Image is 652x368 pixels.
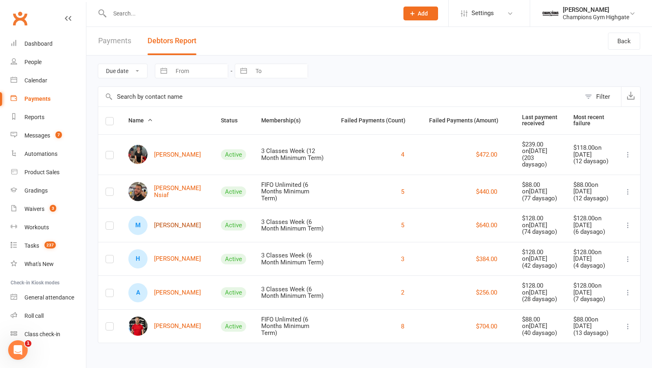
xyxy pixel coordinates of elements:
div: FIFO Unlimited (6 Months Minimum Term) [261,316,326,337]
div: ( 12 days ago) [573,195,608,202]
span: Settings [471,4,494,22]
div: Active [221,186,246,197]
div: Dashboard [24,40,53,47]
a: People [11,53,86,71]
div: $118.00 on [DATE] [573,144,608,158]
div: $88.00 on [DATE] [522,316,558,330]
div: Calendar [24,77,47,84]
div: A [128,283,148,302]
div: Active [221,321,246,332]
div: [PERSON_NAME] [563,6,629,13]
button: $384.00 [476,254,497,264]
a: Automations [11,145,86,163]
div: 3 Classes Week (6 Month Minimum Term) [261,286,326,299]
div: $128.00 on [DATE] [573,249,608,262]
iframe: Intercom live chat [8,340,28,360]
a: Roll call [11,307,86,325]
button: 3 [401,254,404,264]
div: Automations [24,151,57,157]
div: $239.00 on [DATE] [522,141,558,155]
div: People [24,59,42,65]
div: $88.00 on [DATE] [522,182,558,195]
span: 7 [55,131,62,138]
th: Most recent failure [566,107,616,134]
div: ( 203 days ago) [522,155,558,168]
div: Payments [24,95,51,102]
div: $88.00 on [DATE] [573,182,608,195]
a: Payments [98,27,131,55]
div: $128.00 on [DATE] [522,282,558,296]
a: Clubworx [10,8,30,29]
a: Payments [11,90,86,108]
div: What's New [24,261,54,267]
div: Active [221,220,246,231]
div: Class check-in [24,331,60,337]
div: Gradings [24,187,48,194]
div: Active [221,149,246,160]
input: Search... [107,8,393,19]
button: 5 [401,220,404,230]
a: Waivers 3 [11,200,86,218]
div: ( 40 days ago) [522,330,558,337]
div: Active [221,254,246,264]
div: ( 42 days ago) [522,262,558,269]
a: M[PERSON_NAME] [128,216,201,235]
div: ( 12 days ago) [573,158,608,165]
div: 3 Classes Week (12 Month Minimum Term) [261,148,326,161]
div: ( 28 days ago) [522,296,558,303]
input: To [251,64,308,78]
div: Roll call [24,313,44,319]
div: Champions Gym Highgate [563,13,629,21]
div: Tasks [24,242,39,249]
th: Membership(s) [254,107,334,134]
div: Messages [24,132,50,139]
button: 2 [401,288,404,297]
div: Active [221,287,246,298]
button: 5 [401,187,404,197]
a: A[PERSON_NAME] [128,283,201,302]
button: $640.00 [476,220,497,230]
div: ( 4 days ago) [573,262,608,269]
a: Messages 7 [11,126,86,145]
span: 237 [44,242,56,248]
div: ( 74 days ago) [522,228,558,235]
a: Gradings [11,182,86,200]
div: 3 Classes Week (6 Month Minimum Term) [261,219,326,232]
a: Dashboard [11,35,86,53]
a: [PERSON_NAME] [128,145,201,164]
span: 3 [50,205,56,212]
a: H[PERSON_NAME] [128,249,201,268]
button: Filter [581,87,621,106]
div: $88.00 on [DATE] [573,316,608,330]
button: $472.00 [476,150,497,160]
div: $128.00 on [DATE] [573,215,608,228]
button: Status [221,115,247,125]
div: ( 77 days ago) [522,195,558,202]
div: ( 7 days ago) [573,296,608,303]
button: $440.00 [476,187,497,197]
a: Tasks 237 [11,237,86,255]
span: Status [221,117,247,124]
div: M [128,216,148,235]
a: General attendance kiosk mode [11,288,86,307]
button: Failed Payments (Count) [341,115,414,125]
button: 4 [401,150,404,160]
div: $128.00 on [DATE] [573,282,608,296]
a: Product Sales [11,163,86,182]
div: Reports [24,114,44,120]
a: Workouts [11,218,86,237]
div: Product Sales [24,169,59,175]
div: $128.00 on [DATE] [522,249,558,262]
span: Name [128,117,153,124]
button: 8 [401,321,404,331]
button: Failed Payments (Amount) [429,115,507,125]
input: From [171,64,228,78]
div: ( 13 days ago) [573,330,608,337]
a: [PERSON_NAME] Nsiaf [128,182,206,201]
a: Class kiosk mode [11,325,86,344]
button: $704.00 [476,321,497,331]
span: 1 [25,340,31,347]
div: Filter [596,92,610,102]
div: General attendance [24,294,74,301]
span: Add [418,10,428,17]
